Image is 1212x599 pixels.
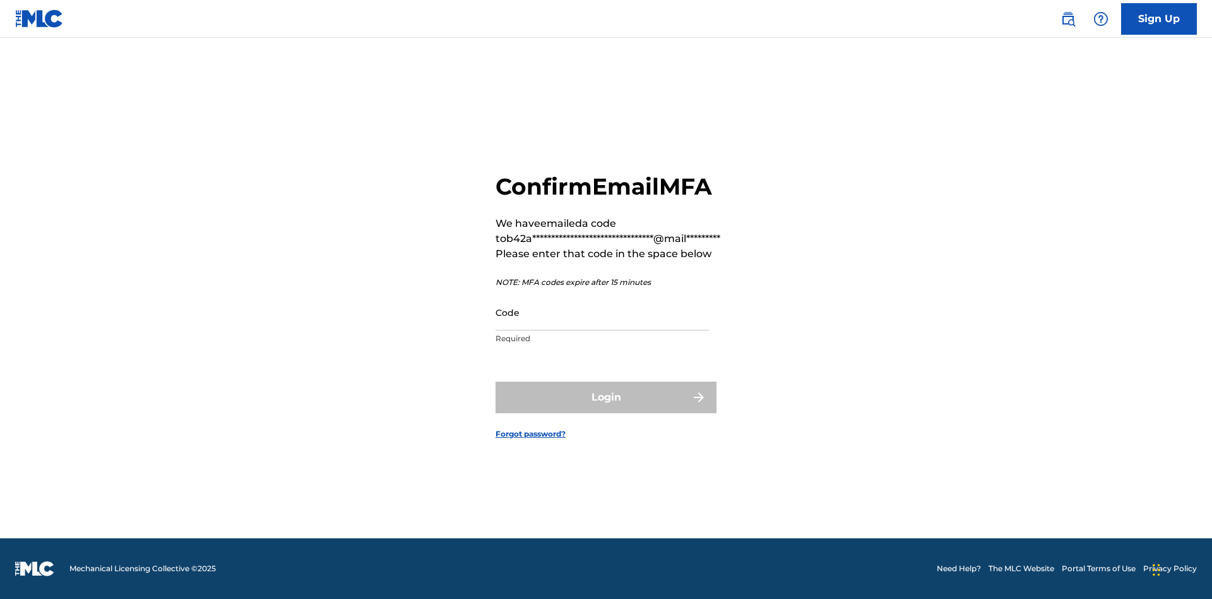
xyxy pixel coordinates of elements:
[1143,563,1197,574] a: Privacy Policy
[1153,551,1160,589] div: Drag
[937,563,981,574] a: Need Help?
[1121,3,1197,35] a: Sign Up
[15,561,54,576] img: logo
[496,246,720,262] p: Please enter that code in the space below
[1088,6,1114,32] div: Help
[1149,538,1212,599] iframe: Chat Widget
[496,277,720,288] p: NOTE: MFA codes expire after 15 minutes
[15,9,64,28] img: MLC Logo
[1055,6,1081,32] a: Public Search
[1060,11,1076,27] img: search
[496,428,566,440] a: Forgot password?
[989,563,1054,574] a: The MLC Website
[496,172,720,201] h2: Confirm Email MFA
[1062,563,1136,574] a: Portal Terms of Use
[496,333,709,344] p: Required
[69,563,216,574] span: Mechanical Licensing Collective © 2025
[1093,11,1108,27] img: help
